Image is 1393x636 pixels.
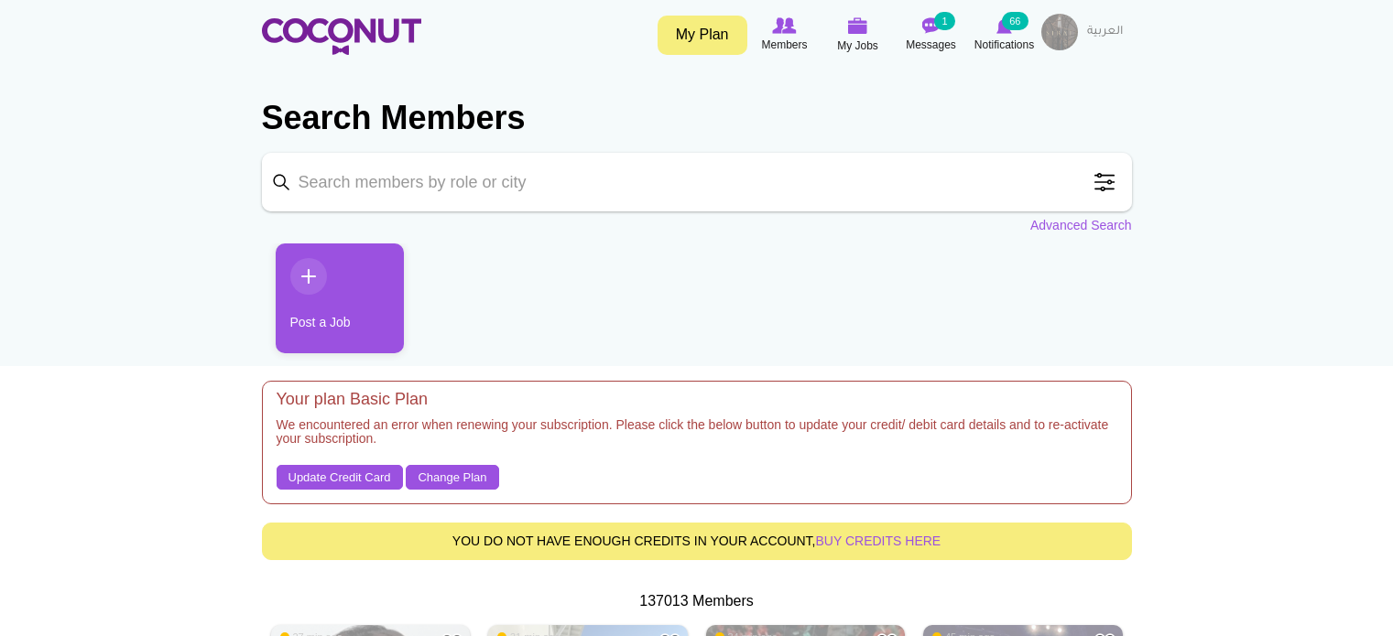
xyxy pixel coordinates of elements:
[277,391,1117,409] h4: Your plan Basic Plan
[262,96,1132,140] h2: Search Members
[848,17,868,34] img: My Jobs
[906,36,956,54] span: Messages
[922,17,941,34] img: Messages
[1078,14,1132,50] a: العربية
[748,14,822,56] a: Browse Members Members
[658,16,747,55] a: My Plan
[262,243,390,367] li: 1 / 1
[772,17,796,34] img: Browse Members
[277,534,1117,548] h5: You do not have enough credits in your account,
[262,18,421,55] img: Home
[277,418,1117,456] h5: We encountered an error when renewing your subscription. Please click the below button to update ...
[816,534,941,548] a: buy credits here
[262,153,1132,211] input: Search members by role or city
[406,465,498,490] a: Change Plan
[837,37,878,55] span: My Jobs
[996,17,1012,34] img: Notifications
[1002,12,1028,30] small: 66
[262,591,1132,612] div: 137013 Members
[934,12,954,30] small: 1
[277,465,403,490] a: Update Credit Card
[974,36,1034,54] span: Notifications
[1030,216,1132,234] a: Advanced Search
[822,14,895,57] a: My Jobs My Jobs
[895,14,968,56] a: Messages Messages 1
[968,14,1041,56] a: Notifications Notifications 66
[276,243,404,353] a: Post a Job
[761,36,807,54] span: Members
